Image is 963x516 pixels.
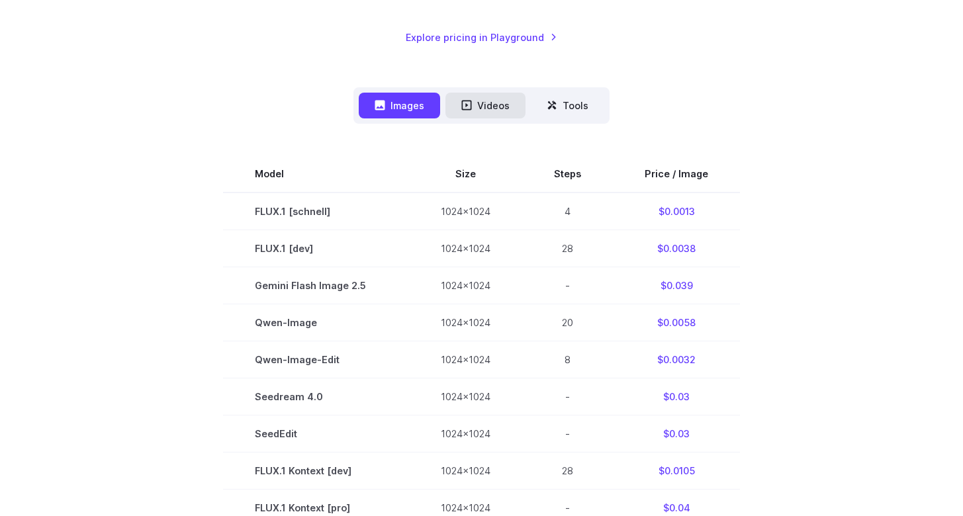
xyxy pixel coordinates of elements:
[409,304,522,341] td: 1024x1024
[223,415,409,452] td: SeedEdit
[613,378,740,415] td: $0.03
[255,278,377,293] span: Gemini Flash Image 2.5
[522,230,613,267] td: 28
[522,304,613,341] td: 20
[613,341,740,378] td: $0.0032
[522,341,613,378] td: 8
[223,155,409,193] th: Model
[613,230,740,267] td: $0.0038
[409,155,522,193] th: Size
[522,267,613,304] td: -
[613,304,740,341] td: $0.0058
[613,415,740,452] td: $0.03
[359,93,440,118] button: Images
[406,30,557,45] a: Explore pricing in Playground
[409,230,522,267] td: 1024x1024
[522,155,613,193] th: Steps
[409,193,522,230] td: 1024x1024
[409,415,522,452] td: 1024x1024
[223,304,409,341] td: Qwen-Image
[409,267,522,304] td: 1024x1024
[223,378,409,415] td: Seedream 4.0
[522,452,613,490] td: 28
[522,378,613,415] td: -
[409,341,522,378] td: 1024x1024
[613,155,740,193] th: Price / Image
[613,452,740,490] td: $0.0105
[613,193,740,230] td: $0.0013
[531,93,604,118] button: Tools
[613,267,740,304] td: $0.039
[522,415,613,452] td: -
[223,193,409,230] td: FLUX.1 [schnell]
[223,230,409,267] td: FLUX.1 [dev]
[409,378,522,415] td: 1024x1024
[445,93,526,118] button: Videos
[223,452,409,490] td: FLUX.1 Kontext [dev]
[223,341,409,378] td: Qwen-Image-Edit
[409,452,522,490] td: 1024x1024
[522,193,613,230] td: 4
